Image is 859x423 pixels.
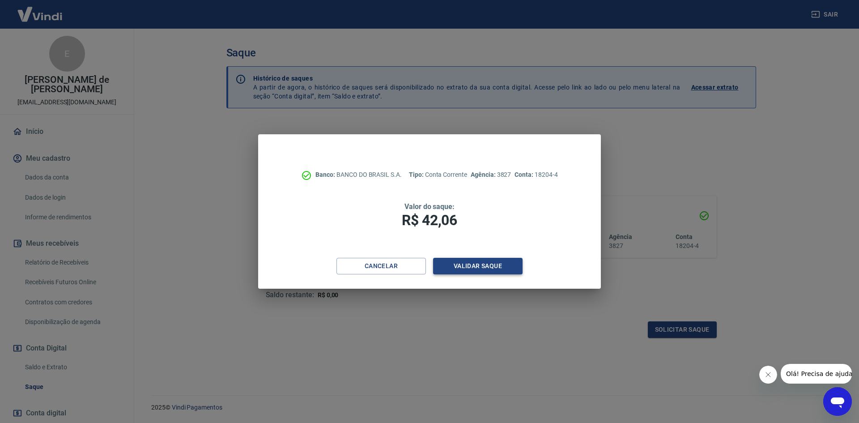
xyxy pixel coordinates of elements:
button: Cancelar [336,258,426,274]
button: Validar saque [433,258,523,274]
iframe: Mensagem da empresa [781,364,852,384]
span: Olá! Precisa de ajuda? [5,6,75,13]
p: Conta Corrente [409,170,467,179]
span: Valor do saque: [404,202,455,211]
p: BANCO DO BRASIL S.A. [315,170,402,179]
p: 3827 [471,170,511,179]
span: Banco: [315,171,336,178]
span: Tipo: [409,171,425,178]
iframe: Botão para abrir a janela de mensagens [823,387,852,416]
span: R$ 42,06 [402,212,457,229]
span: Conta: [515,171,535,178]
iframe: Fechar mensagem [759,366,777,384]
p: 18204-4 [515,170,557,179]
span: Agência: [471,171,497,178]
